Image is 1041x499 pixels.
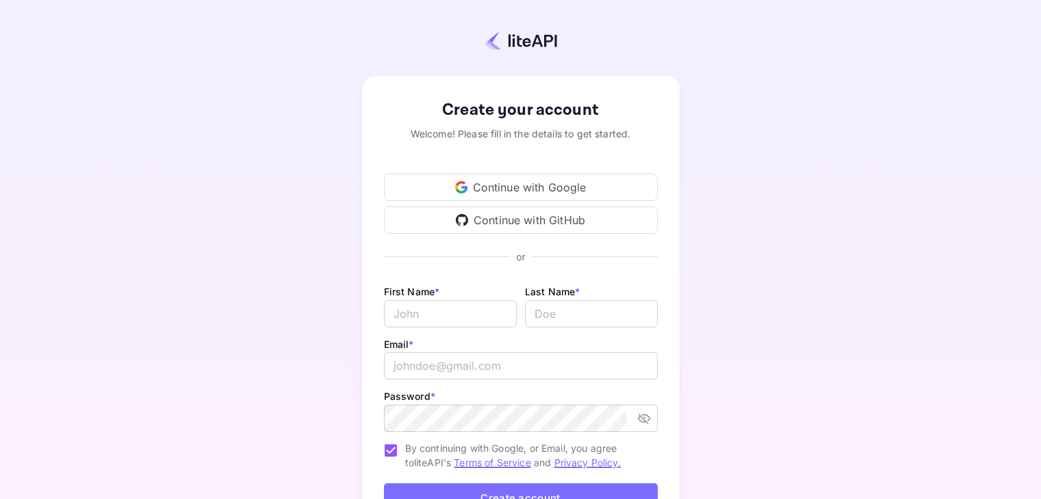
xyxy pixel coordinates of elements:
[525,300,658,327] input: Doe
[384,206,658,234] div: Continue with GitHub
[454,457,530,468] a: Terms of Service
[525,286,580,297] label: Last Name
[632,406,656,431] button: toggle password visibility
[405,441,647,470] span: By continuing with Google, or Email, you agree to liteAPI's and
[384,98,658,122] div: Create your account
[384,286,440,297] label: First Name
[384,338,414,350] label: Email
[554,457,621,468] a: Privacy Policy.
[384,390,435,402] label: Password
[485,31,557,51] img: liteapi
[384,300,517,327] input: John
[384,126,658,141] div: Welcome! Please fill in the details to get started.
[384,352,658,379] input: johndoe@gmail.com
[384,174,658,201] div: Continue with Google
